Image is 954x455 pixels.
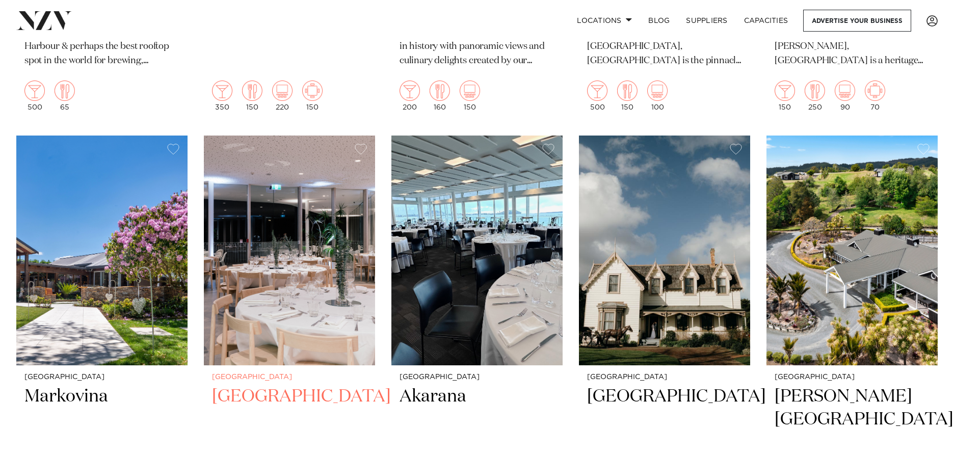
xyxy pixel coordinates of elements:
[865,81,885,101] img: meeting.png
[242,81,262,101] img: dining.png
[460,81,480,111] div: 150
[647,81,668,101] img: theatre.png
[775,385,930,454] h2: [PERSON_NAME][GEOGRAPHIC_DATA]
[736,10,797,32] a: Capacities
[865,81,885,111] div: 70
[24,373,179,381] small: [GEOGRAPHIC_DATA]
[569,10,640,32] a: Locations
[400,385,554,454] h2: Akarana
[400,81,420,101] img: cocktail.png
[24,81,45,111] div: 500
[24,385,179,454] h2: Markovina
[587,81,607,101] img: cocktail.png
[617,81,638,111] div: 150
[835,81,855,111] div: 90
[272,81,293,101] img: theatre.png
[803,10,911,32] a: Advertise your business
[640,10,678,32] a: BLOG
[55,81,75,111] div: 65
[212,373,367,381] small: [GEOGRAPHIC_DATA]
[587,373,742,381] small: [GEOGRAPHIC_DATA]
[272,81,293,111] div: 220
[430,81,450,101] img: dining.png
[775,81,795,101] img: cocktail.png
[24,81,45,101] img: cocktail.png
[835,81,855,101] img: theatre.png
[16,11,72,30] img: nzv-logo.png
[302,81,323,111] div: 150
[805,81,825,101] img: dining.png
[212,81,232,111] div: 350
[212,81,232,101] img: cocktail.png
[587,81,607,111] div: 500
[400,81,420,111] div: 200
[430,81,450,111] div: 160
[55,81,75,101] img: dining.png
[460,81,480,101] img: theatre.png
[617,81,638,101] img: dining.png
[647,81,668,111] div: 100
[587,385,742,454] h2: [GEOGRAPHIC_DATA]
[242,81,262,111] div: 150
[775,81,795,111] div: 150
[302,81,323,101] img: meeting.png
[212,385,367,454] h2: [GEOGRAPHIC_DATA]
[775,373,930,381] small: [GEOGRAPHIC_DATA]
[805,81,825,111] div: 250
[678,10,735,32] a: SUPPLIERS
[400,373,554,381] small: [GEOGRAPHIC_DATA]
